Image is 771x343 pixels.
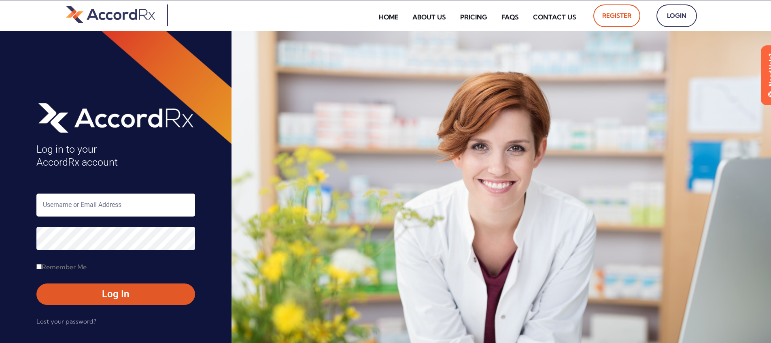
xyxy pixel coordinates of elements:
[36,194,195,217] input: Username or Email Address
[593,4,640,27] a: Register
[495,8,525,26] a: FAQs
[406,8,452,26] a: About Us
[36,260,87,273] label: Remember Me
[527,8,582,26] a: Contact Us
[36,264,42,269] input: Remember Me
[36,315,96,328] a: Lost your password?
[36,100,195,135] img: AccordRx_logo_header_white
[373,8,404,26] a: Home
[45,288,187,300] span: Log In
[36,143,195,169] h4: Log in to your AccordRx account
[66,4,155,24] img: default-logo
[602,9,631,22] span: Register
[656,4,697,27] a: Login
[665,9,688,22] span: Login
[454,8,493,26] a: Pricing
[36,283,195,305] button: Log In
